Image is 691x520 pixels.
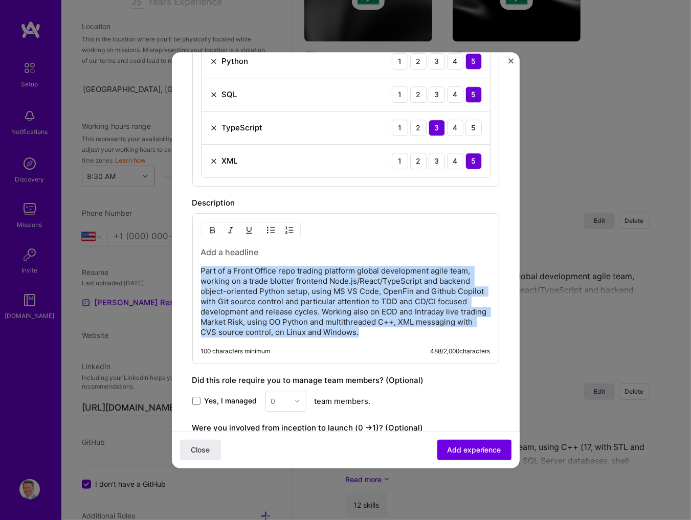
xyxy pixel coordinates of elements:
div: 3 [429,153,445,169]
div: 2 [410,120,427,136]
div: 1 [392,120,408,136]
div: 2 [410,153,427,169]
p: Part of a Front Office repo trading platform global development agile team, working on a trade bl... [201,266,491,337]
div: team members. [192,391,499,412]
div: 1 [392,53,408,70]
img: Underline [245,226,253,234]
div: 5 [465,53,482,70]
label: Did this role require you to manage team members? (Optional) [192,375,424,385]
div: 2 [410,86,427,103]
div: 1 [392,86,408,103]
div: 488 / 2,000 characters [431,347,491,355]
img: Remove [210,157,218,165]
img: Remove [210,124,218,132]
div: TypeScript [222,122,263,133]
div: 1 [392,153,408,169]
img: Remove [210,57,218,65]
div: 100 characters minimum [201,347,271,355]
span: Add experience [448,444,501,455]
div: 3 [429,86,445,103]
div: 5 [465,153,482,169]
div: 4 [447,86,463,103]
label: Were you involved from inception to launch (0 - > 1)? (Optional) [192,423,423,433]
div: 4 [447,153,463,169]
div: 4 [447,53,463,70]
button: Add experience [437,439,511,460]
div: 5 [465,120,482,136]
span: Close [191,444,210,455]
div: XML [222,155,238,166]
div: 3 [429,120,445,136]
div: Python [222,56,249,66]
span: Yes, I managed [205,396,257,406]
button: Close [508,58,514,69]
label: Description [192,198,235,208]
img: UL [267,226,275,234]
div: 5 [465,86,482,103]
div: SQL [222,89,237,100]
img: Remove [210,91,218,99]
div: 3 [429,53,445,70]
img: Bold [208,226,216,234]
img: Italic [227,226,235,234]
div: 2 [410,53,427,70]
div: 4 [447,120,463,136]
button: Close [180,439,221,460]
img: OL [285,226,294,234]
